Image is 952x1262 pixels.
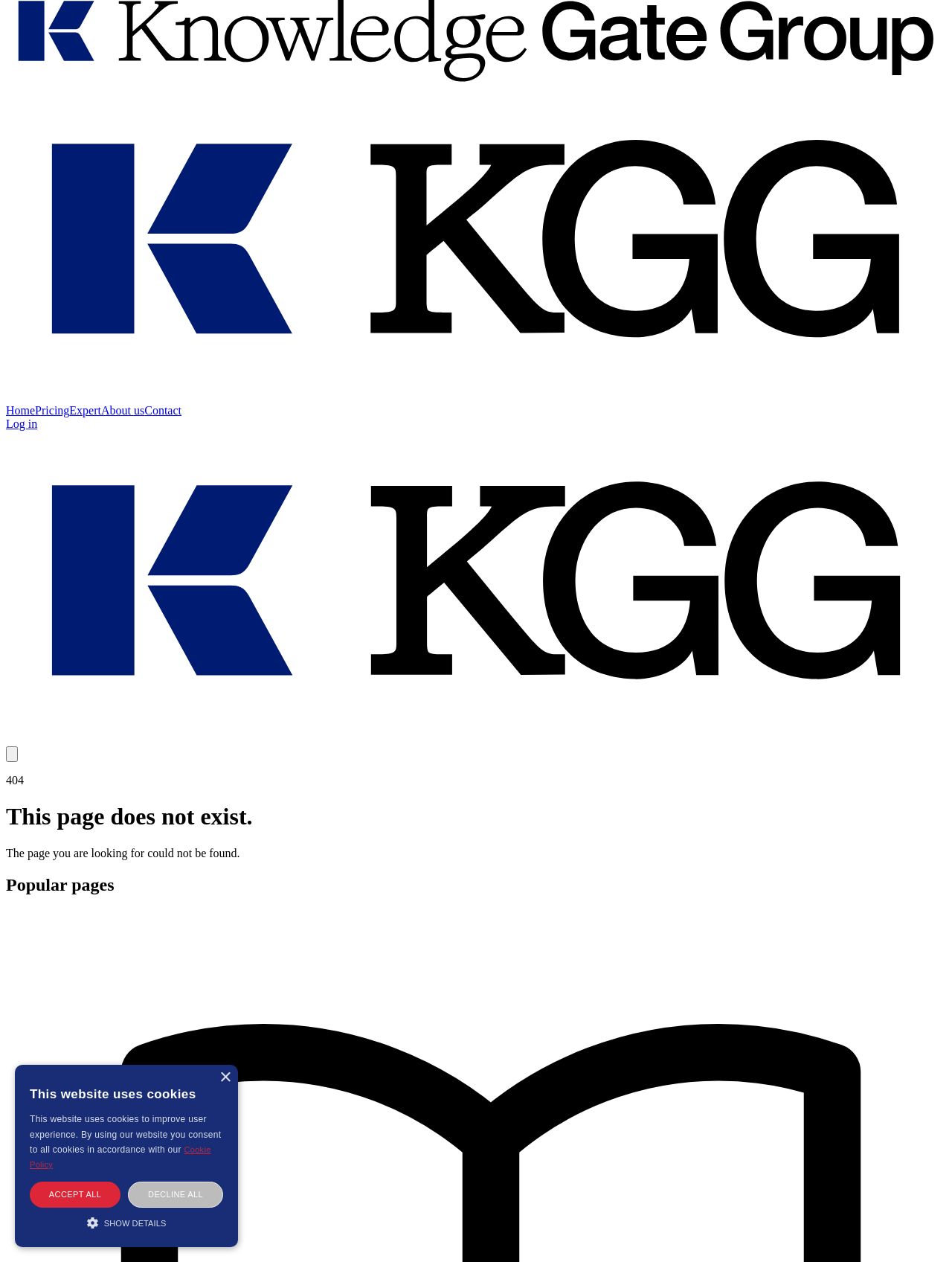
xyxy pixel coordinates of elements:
[6,803,946,830] h1: This page does not exist.
[6,774,946,787] p: 404
[101,404,144,417] a: About us
[69,404,101,417] a: Expert
[30,1182,120,1208] div: Accept all
[6,875,946,895] h2: Popular pages
[6,746,18,762] button: Open menu
[6,847,946,860] p: The page you are looking for could not be found.
[30,1145,211,1169] a: Cookie Policy
[30,1215,223,1228] div: Show details
[35,404,69,417] a: Pricing
[30,1114,221,1155] span: This website uses cookies to improve user experience. By using our website you consent to all coo...
[878,1191,952,1262] iframe: Chat Widget
[144,404,181,417] a: Contact
[6,404,35,417] a: Home
[219,1072,231,1083] div: Close
[6,417,37,430] a: Request Demo
[104,1219,167,1228] span: Show details
[128,1182,223,1208] div: Decline all
[6,431,946,746] a: KOL Knowledge Platform: Talk to Key External Experts (KEE)
[30,1076,223,1112] div: This website uses cookies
